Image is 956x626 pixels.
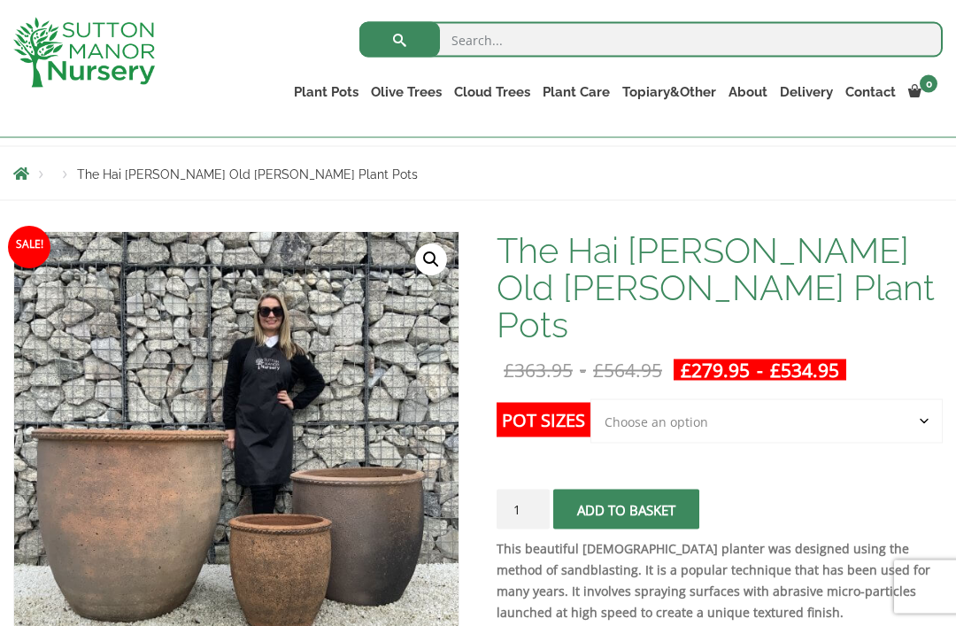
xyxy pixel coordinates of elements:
[77,167,418,182] span: The Hai [PERSON_NAME] Old [PERSON_NAME] Plant Pots
[902,80,943,104] a: 0
[13,166,943,181] nav: Breadcrumbs
[365,80,448,104] a: Olive Trees
[536,80,616,104] a: Plant Care
[553,490,699,529] button: Add to basket
[681,358,750,383] bdi: 279.95
[448,80,536,104] a: Cloud Trees
[722,80,774,104] a: About
[774,80,839,104] a: Delivery
[593,358,604,383] span: £
[497,232,943,344] h1: The Hai [PERSON_NAME] Old [PERSON_NAME] Plant Pots
[839,80,902,104] a: Contact
[770,358,839,383] bdi: 534.95
[920,75,937,93] span: 0
[497,540,930,621] strong: This beautiful [DEMOGRAPHIC_DATA] planter was designed using the method of sandblasting. It is a ...
[504,358,514,383] span: £
[497,490,550,529] input: Product quantity
[359,22,943,58] input: Search...
[497,403,590,437] label: Pot Sizes
[681,358,691,383] span: £
[8,227,50,269] span: Sale!
[504,358,573,383] bdi: 363.95
[616,80,722,104] a: Topiary&Other
[13,18,155,88] img: logo
[288,80,365,104] a: Plant Pots
[497,359,669,381] del: -
[593,358,662,383] bdi: 564.95
[415,244,447,276] a: View full-screen image gallery
[770,358,781,383] span: £
[674,359,846,381] ins: -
